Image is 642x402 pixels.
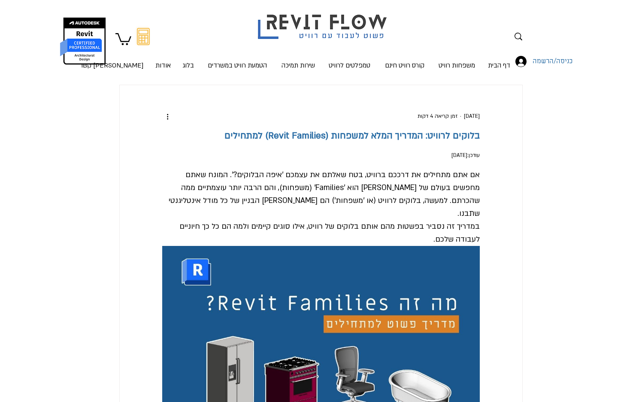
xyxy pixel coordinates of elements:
span: זמן קריאה 4 דקות [418,113,457,120]
a: שירות תמיכה [274,53,322,70]
a: אודות [149,53,177,70]
span: כניסה/הרשמה [530,56,575,67]
button: כניסה/הרשמה [509,53,548,70]
p: עודכן: [162,151,480,160]
svg: מחשבון מעבר מאוטוקאד לרוויט [137,28,150,45]
img: Revit flow logo פשוט לעבוד עם רוויט [249,1,398,41]
img: autodesk certified professional in revit for architectural design יונתן אלדד [59,17,107,65]
span: 12 במאי [464,113,480,120]
p: טמפלטים לרוויט [325,53,374,77]
a: דף הבית [481,53,516,70]
a: בלוג [177,53,200,70]
a: הטמעת רוויט במשרדים [200,53,274,70]
p: בלוג [179,53,197,77]
p: דף הבית [485,53,514,77]
p: אודות [152,53,174,77]
nav: אתר [109,53,516,70]
button: פעולות נוספות [162,111,173,121]
p: שירות תמיכה [278,53,318,77]
p: [PERSON_NAME] קשר [76,53,147,77]
span: אם אתם מתחילים את דרככם ברוויט, בטח שאלתם את עצמכם 'איפה הבלוקים?'. המונח שאתם מחפשים בעולם של [P... [167,170,480,218]
span: 29 ביולי [451,152,467,159]
span: במדריך זה נסביר בפשטות מהם אותם בלוקים של רוויט, אילו סוגים קיימים ולמה הם כל כך חיוניים לעבודה ש... [177,221,480,244]
h1: בלוקים לרוויט: המדריך המלא למשפחות (Revit Families) למתחילים [162,129,480,143]
p: הטמעת רוויט במשרדים [204,53,270,77]
a: משפחות רוויט [432,53,481,70]
p: משפחות רוויט [435,53,478,77]
a: קורס רוויט חינם [377,53,432,70]
a: [PERSON_NAME] קשר [114,53,149,70]
p: קורס רוויט חינם [382,53,428,77]
a: טמפלטים לרוויט [322,53,377,70]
